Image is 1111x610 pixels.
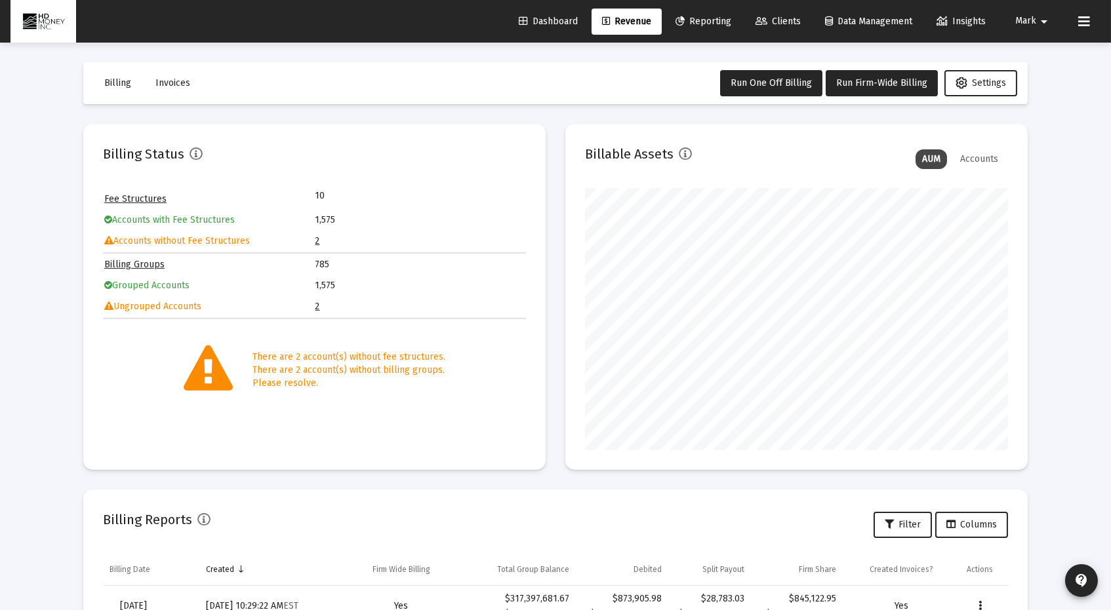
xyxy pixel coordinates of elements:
[103,554,199,585] td: Column Billing Date
[836,77,927,88] span: Run Firm-Wide Billing
[206,564,234,575] div: Created
[676,16,731,27] span: Reporting
[315,255,525,275] td: 785
[103,509,192,530] h2: Billing Reports
[1074,573,1089,588] mat-icon: contact_support
[145,70,201,96] button: Invoices
[104,231,314,251] td: Accounts without Fee Structures
[1036,9,1052,35] mat-icon: arrow_drop_down
[668,554,752,585] td: Column Split Payout
[1000,8,1068,34] button: Mark
[458,554,576,585] td: Column Total Group Balance
[373,564,430,575] div: Firm Wide Billing
[315,235,320,246] a: 2
[731,77,812,88] span: Run One Off Billing
[720,70,822,96] button: Run One Off Billing
[104,77,131,88] span: Billing
[110,564,150,575] div: Billing Date
[751,554,843,585] td: Column Firm Share
[315,301,320,312] a: 2
[104,210,314,230] td: Accounts with Fee Structures
[104,297,314,316] td: Ungrouped Accounts
[344,554,459,585] td: Column Firm Wide Billing
[315,210,525,230] td: 1,575
[967,564,993,575] div: Actions
[199,554,344,585] td: Column Created
[253,377,445,390] div: Please resolve.
[702,564,744,575] div: Split Payout
[799,564,836,575] div: Firm Share
[826,70,938,96] button: Run Firm-Wide Billing
[94,70,142,96] button: Billing
[843,554,960,585] td: Column Created Invoices?
[815,9,923,35] a: Data Management
[508,9,588,35] a: Dashboard
[103,143,184,164] h2: Billing Status
[582,592,661,605] div: $873,905.98
[665,9,742,35] a: Reporting
[758,592,836,605] div: $845,122.95
[20,9,66,35] img: Dashboard
[253,351,445,364] div: There are 2 account(s) without fee structures.
[497,564,569,575] div: Total Group Balance
[104,276,314,295] td: Grouped Accounts
[155,77,190,88] span: Invoices
[585,143,674,164] h2: Billable Assets
[1015,16,1036,27] span: Mark
[946,519,997,530] span: Columns
[870,564,933,575] div: Created Invoices?
[935,512,1008,538] button: Columns
[104,259,165,270] a: Billing Groups
[885,519,921,530] span: Filter
[825,16,912,27] span: Data Management
[944,70,1017,96] button: Settings
[937,16,986,27] span: Insights
[315,276,525,295] td: 1,575
[916,149,947,169] div: AUM
[874,512,932,538] button: Filter
[960,554,1008,585] td: Column Actions
[926,9,996,35] a: Insights
[956,77,1006,88] span: Settings
[253,364,445,377] div: There are 2 account(s) without billing groups.
[315,189,420,202] td: 10
[519,16,578,27] span: Dashboard
[592,9,662,35] a: Revenue
[756,16,801,27] span: Clients
[745,9,811,35] a: Clients
[634,564,662,575] div: Debited
[104,193,167,204] a: Fee Structures
[576,554,668,585] td: Column Debited
[602,16,651,27] span: Revenue
[954,149,1005,169] div: Accounts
